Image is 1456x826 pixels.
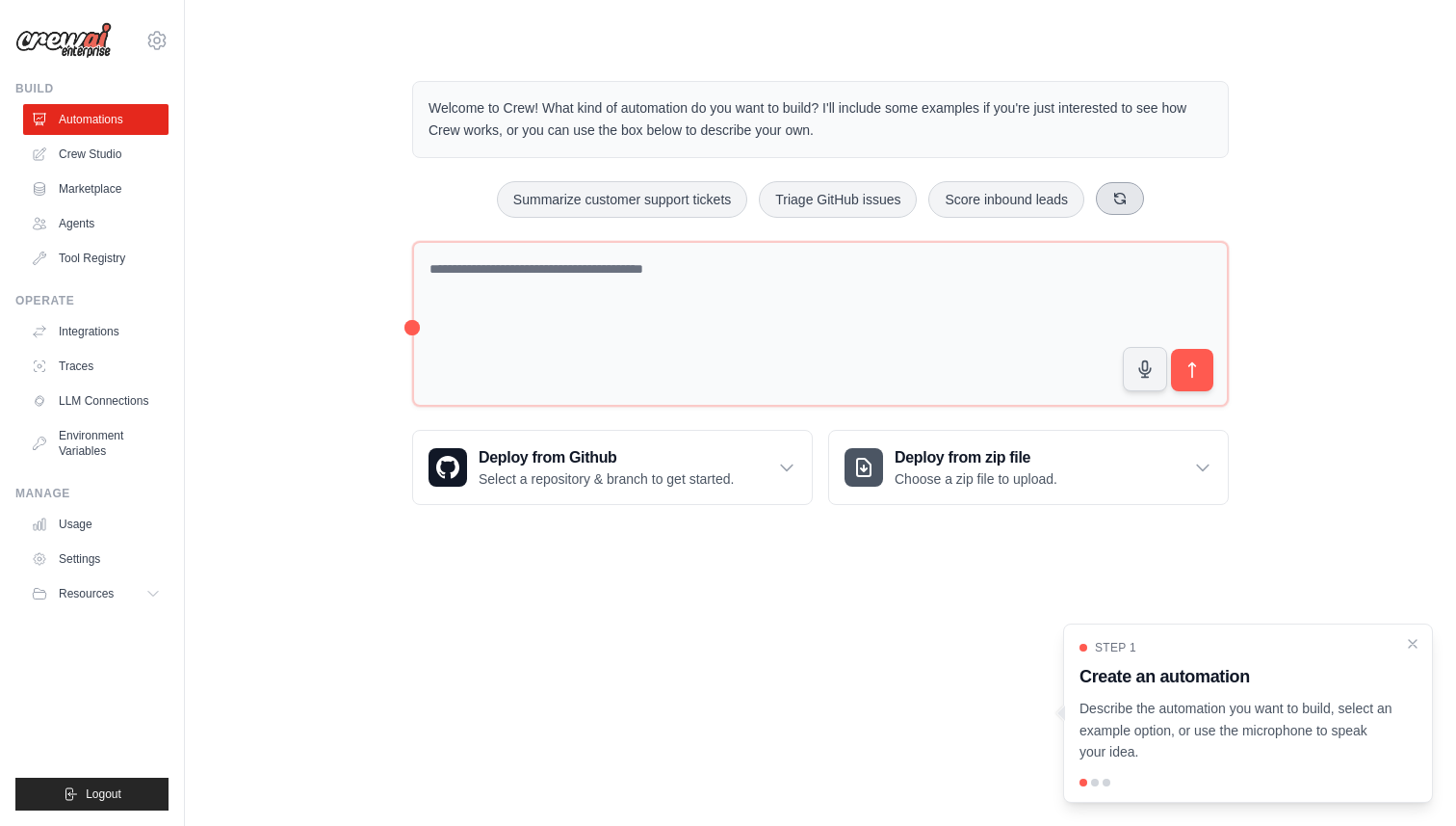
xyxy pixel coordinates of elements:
[23,208,169,239] a: Agents
[928,181,1084,218] button: Score inbound leads
[497,181,747,218] button: Summarize customer support tickets
[23,173,169,204] a: Marketplace
[23,243,169,274] a: Tool Registry
[23,386,169,416] a: LLM Connections
[895,469,1057,489] p: Choose a zip file to upload.
[1079,698,1393,763] p: Describe the automation you want to build, select an example option, or use the microphone to spe...
[23,420,169,466] a: Environment Variables
[1095,640,1136,655] span: Step 1
[15,486,169,501] div: Manage
[86,786,121,802] span: Logout
[15,81,169,96] div: Build
[1360,733,1456,826] iframe: Chat Widget
[895,446,1057,469] h3: Deploy from zip file
[15,293,169,308] div: Operate
[759,181,917,218] button: Triage GitHub issues
[429,97,1212,142] p: Welcome to Crew! What kind of automation do you want to build? I'll include some examples if you'...
[479,446,734,469] h3: Deploy from Github
[59,586,114,601] span: Resources
[23,351,169,382] a: Traces
[23,544,169,574] a: Settings
[15,778,169,811] button: Logout
[23,509,169,540] a: Usage
[23,139,169,170] a: Crew Studio
[23,578,169,609] button: Resources
[1405,636,1420,652] button: Close walkthrough
[23,316,169,347] a: Integrations
[23,104,169,135] a: Automations
[479,469,734,489] p: Select a repository & branch to get started.
[15,22,112,59] img: Logo
[1079,663,1393,690] h3: Create an automation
